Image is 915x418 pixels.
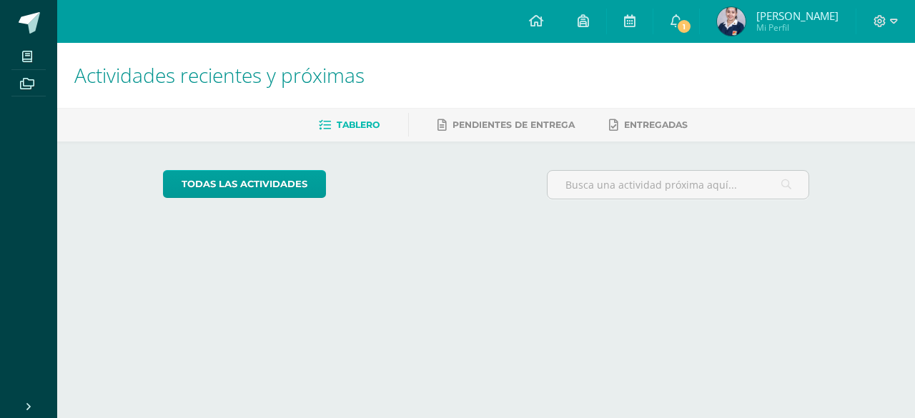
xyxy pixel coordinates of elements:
span: Pendientes de entrega [452,119,575,130]
span: [PERSON_NAME] [756,9,839,23]
a: Pendientes de entrega [437,114,575,136]
span: Tablero [337,119,380,130]
a: todas las Actividades [163,170,326,198]
a: Tablero [319,114,380,136]
span: 1 [676,19,692,34]
span: Actividades recientes y próximas [74,61,365,89]
input: Busca una actividad próxima aquí... [548,171,809,199]
span: Mi Perfil [756,21,839,34]
img: 0675d03f4cdbd69f445b19393148699c.png [717,7,746,36]
a: Entregadas [609,114,688,136]
span: Entregadas [624,119,688,130]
